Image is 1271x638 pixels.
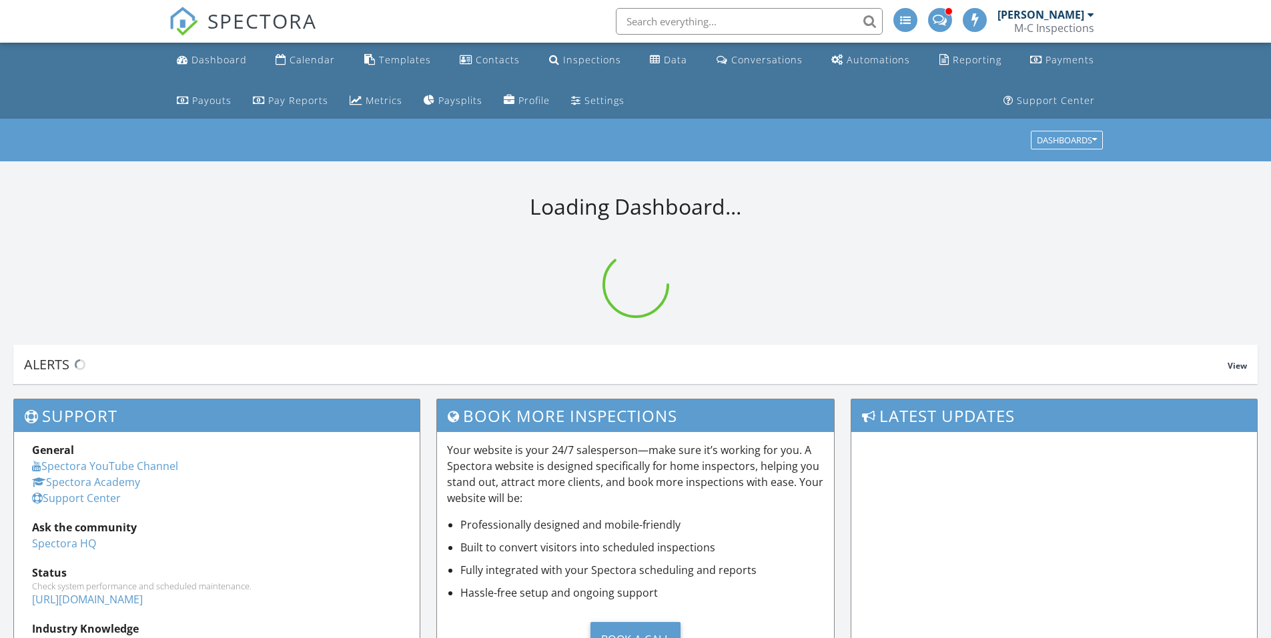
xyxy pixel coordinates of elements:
img: The Best Home Inspection Software - Spectora [169,7,198,36]
li: Built to convert visitors into scheduled inspections [460,539,825,555]
div: Settings [584,94,624,107]
div: Automations [847,53,910,66]
div: Conversations [731,53,803,66]
a: Automations (Advanced) [826,48,915,73]
div: Pay Reports [268,94,328,107]
div: Profile [518,94,550,107]
a: Dashboard [171,48,252,73]
a: Calendar [270,48,340,73]
div: Alerts [24,355,1228,373]
div: Industry Knowledge [32,621,402,637]
a: Inspections [544,48,626,73]
li: Hassle-free setup and ongoing support [460,585,825,601]
div: Ask the community [32,519,402,535]
div: Data [664,53,687,66]
div: M-C Inspections [1014,21,1094,35]
div: Check system performance and scheduled maintenance. [32,581,402,591]
div: Status [32,565,402,581]
h3: Support [14,399,420,432]
span: View [1228,360,1247,371]
div: Support Center [1017,94,1095,107]
a: Payments [1025,48,1100,73]
li: Professionally designed and mobile-friendly [460,517,825,533]
a: Reporting [934,48,1007,73]
div: Payouts [192,94,232,107]
a: [URL][DOMAIN_NAME] [32,592,143,607]
a: Spectora YouTube Channel [32,459,178,473]
div: Reporting [953,53,1001,66]
a: Payouts [171,89,237,113]
div: Payments [1045,53,1094,66]
a: SPECTORA [169,18,317,46]
h3: Latest Updates [851,399,1257,432]
a: Templates [359,48,436,73]
input: Search everything... [616,8,883,35]
div: Templates [379,53,431,66]
strong: General [32,443,74,457]
div: [PERSON_NAME] [997,8,1084,21]
a: Metrics [344,89,408,113]
a: Support Center [998,89,1100,113]
div: Contacts [476,53,520,66]
div: Metrics [366,94,402,107]
span: SPECTORA [207,7,317,35]
div: Inspections [563,53,621,66]
a: Spectora HQ [32,536,96,551]
div: Calendar [290,53,335,66]
a: Data [645,48,693,73]
a: Settings [566,89,630,113]
a: Company Profile [498,89,555,113]
h3: Book More Inspections [437,399,835,432]
button: Dashboards [1031,131,1103,150]
li: Fully integrated with your Spectora scheduling and reports [460,562,825,578]
a: Spectora Academy [32,475,140,489]
p: Your website is your 24/7 salesperson—make sure it’s working for you. A Spectora website is desig... [447,442,825,506]
a: Support Center [32,491,121,505]
div: Dashboards [1037,136,1097,145]
a: Pay Reports [248,89,334,113]
a: Conversations [711,48,808,73]
a: Contacts [454,48,525,73]
div: Paysplits [438,94,482,107]
a: Paysplits [418,89,488,113]
div: Dashboard [191,53,247,66]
